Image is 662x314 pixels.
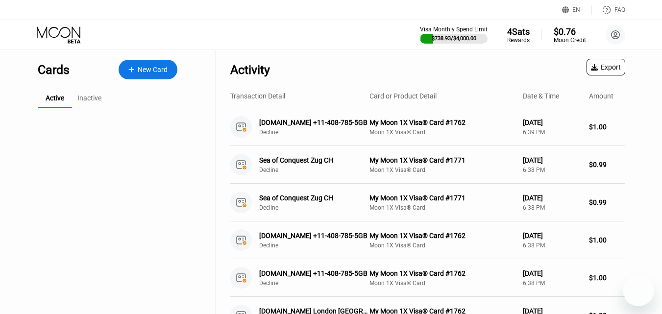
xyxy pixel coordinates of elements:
div: Active [46,94,64,102]
div: Export [591,63,621,71]
div: Moon Credit [554,37,586,44]
div: 6:39 PM [523,129,581,136]
div: Rewards [507,37,530,44]
div: $0.76 [554,26,586,37]
div: Decline [259,204,377,211]
div: EN [562,5,592,15]
div: My Moon 1X Visa® Card #1762 [369,119,515,126]
div: $1.00 [589,123,625,131]
div: [DATE] [523,194,581,202]
div: Decline [259,280,377,287]
div: My Moon 1X Visa® Card #1762 [369,269,515,277]
div: Sea of Conquest Zug CHDeclineMy Moon 1X Visa® Card #1771Moon 1X Visa® Card[DATE]6:38 PM$0.99 [230,184,625,221]
div: $0.99 [589,161,625,169]
div: 6:38 PM [523,204,581,211]
div: Transaction Detail [230,92,285,100]
div: [DATE] [523,232,581,240]
div: [DOMAIN_NAME] +11-408-785-5GB [259,232,369,240]
div: Activity [230,63,270,77]
div: 4 Sats [507,26,530,37]
div: $738.93 / $4,000.00 [432,35,476,42]
div: [DOMAIN_NAME] +11-408-785-5GB [259,269,369,277]
div: Sea of Conquest Zug CHDeclineMy Moon 1X Visa® Card #1771Moon 1X Visa® Card[DATE]6:38 PM$0.99 [230,146,625,184]
div: FAQ [614,6,625,13]
div: Moon 1X Visa® Card [369,204,515,211]
div: Decline [259,167,377,173]
div: [DATE] [523,156,581,164]
div: Decline [259,129,377,136]
div: Moon 1X Visa® Card [369,167,515,173]
div: Export [587,59,625,75]
div: Inactive [77,94,101,102]
div: New Card [119,60,177,79]
div: Moon 1X Visa® Card [369,129,515,136]
div: Sea of Conquest Zug CH [259,194,369,202]
div: Cards [38,63,70,77]
div: Moon 1X Visa® Card [369,280,515,287]
div: 6:38 PM [523,167,581,173]
div: $0.99 [589,198,625,206]
div: EN [572,6,580,13]
div: FAQ [592,5,625,15]
div: 6:38 PM [523,242,581,249]
div: [DOMAIN_NAME] +11-408-785-5GB [259,119,369,126]
div: Date & Time [523,92,559,100]
div: [DOMAIN_NAME] +11-408-785-5GBDeclineMy Moon 1X Visa® Card #1762Moon 1X Visa® Card[DATE]6:38 PM$1.00 [230,259,625,297]
div: Moon 1X Visa® Card [369,242,515,249]
div: [DATE] [523,269,581,277]
div: $1.00 [589,236,625,244]
div: Visa Monthly Spend Limit [420,26,488,33]
div: Amount [589,92,613,100]
div: Visa Monthly Spend Limit$738.93/$4,000.00 [420,26,488,44]
div: My Moon 1X Visa® Card #1771 [369,156,515,164]
div: My Moon 1X Visa® Card #1762 [369,232,515,240]
div: [DOMAIN_NAME] +11-408-785-5GBDeclineMy Moon 1X Visa® Card #1762Moon 1X Visa® Card[DATE]6:38 PM$1.00 [230,221,625,259]
div: [DATE] [523,119,581,126]
div: [DOMAIN_NAME] +11-408-785-5GBDeclineMy Moon 1X Visa® Card #1762Moon 1X Visa® Card[DATE]6:39 PM$1.00 [230,108,625,146]
div: $1.00 [589,274,625,282]
div: New Card [138,66,168,74]
iframe: Button to launch messaging window, conversation in progress [623,275,654,306]
div: Card or Product Detail [369,92,437,100]
div: Sea of Conquest Zug CH [259,156,369,164]
div: 4SatsRewards [507,26,530,44]
div: $0.76Moon Credit [554,26,586,44]
div: 6:38 PM [523,280,581,287]
div: Decline [259,242,377,249]
div: My Moon 1X Visa® Card #1771 [369,194,515,202]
